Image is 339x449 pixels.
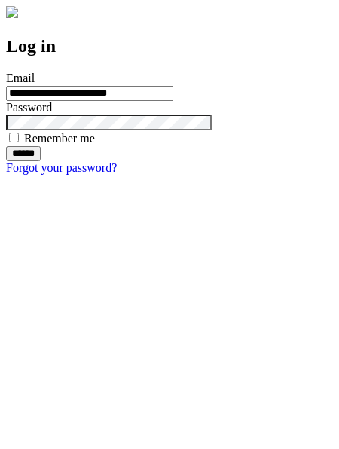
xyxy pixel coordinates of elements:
[6,36,333,57] h2: Log in
[6,72,35,84] label: Email
[24,132,95,145] label: Remember me
[6,101,52,114] label: Password
[6,6,18,18] img: logo-4e3dc11c47720685a147b03b5a06dd966a58ff35d612b21f08c02c0306f2b779.png
[6,161,117,174] a: Forgot your password?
